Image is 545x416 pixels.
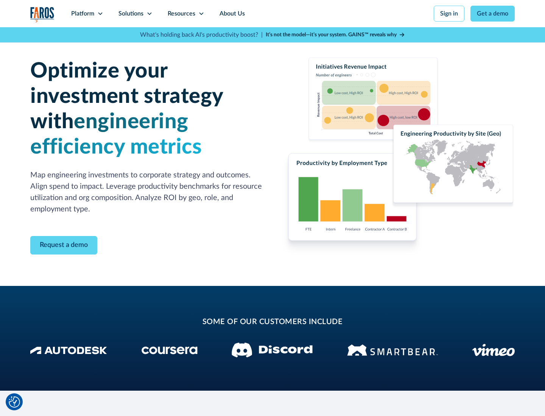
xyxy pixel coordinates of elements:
div: Resources [168,9,195,18]
a: Get a demo [470,6,515,22]
img: Revisit consent button [9,396,20,408]
img: Autodesk Logo [30,346,107,354]
h1: Optimize your investment strategy with [30,59,263,160]
img: Coursera Logo [142,346,198,354]
a: home [30,7,54,22]
img: Charts displaying initiatives revenue impact, productivity by employment type and engineering pro... [282,57,515,256]
a: Sign in [434,6,464,22]
a: It’s not the model—it’s your system. GAINS™ reveals why [266,31,405,39]
h2: some of our customers include [91,316,454,328]
p: Map engineering investments to corporate strategy and outcomes. Align spend to impact. Leverage p... [30,169,263,215]
button: Cookie Settings [9,396,20,408]
strong: It’s not the model—it’s your system. GAINS™ reveals why [266,32,397,37]
img: Vimeo logo [472,344,515,356]
img: Smartbear Logo [347,343,438,357]
span: engineering efficiency metrics [30,111,202,158]
img: Logo of the analytics and reporting company Faros. [30,7,54,22]
div: Platform [71,9,94,18]
a: Contact Modal [30,236,97,255]
div: Solutions [118,9,143,18]
img: Discord logo [232,343,313,357]
p: What's holding back AI's productivity boost? | [140,30,263,39]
